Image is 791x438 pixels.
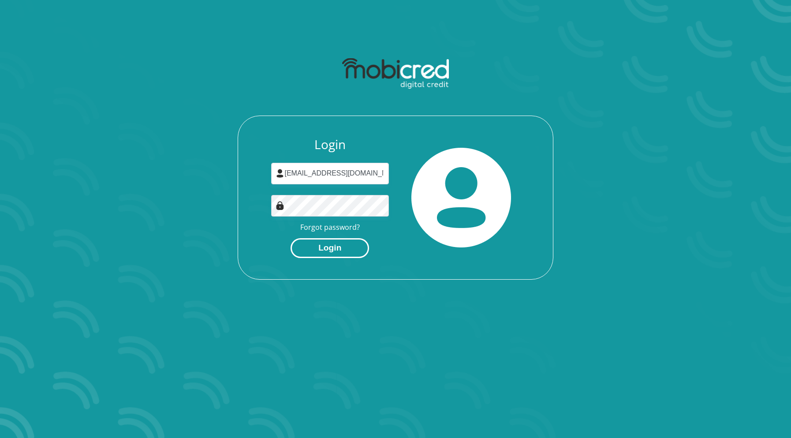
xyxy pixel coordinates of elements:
img: user-icon image [276,169,284,178]
button: Login [291,238,369,258]
img: mobicred logo [342,58,448,89]
img: Image [276,201,284,210]
input: Username [271,163,389,184]
h3: Login [271,137,389,152]
a: Forgot password? [300,222,360,232]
